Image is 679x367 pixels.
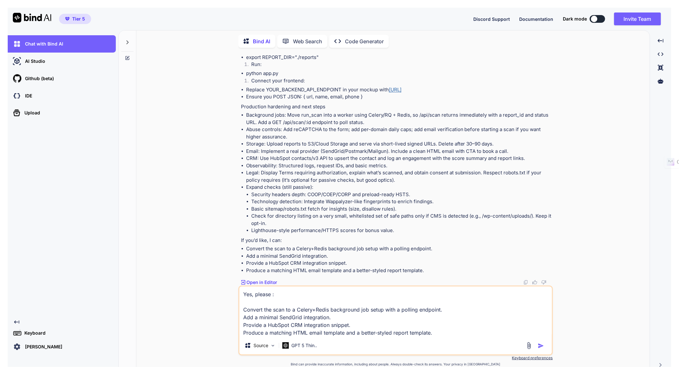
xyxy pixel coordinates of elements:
li: Add a minimal SendGrid integration. [246,253,552,260]
li: Check for directory listing on a very small, whitelisted set of safe paths only if CMS is detecte... [251,213,552,227]
img: GPT 5 Thinking High [282,342,289,348]
li: Convert the scan to a Celery+Redis background job setup with a polling endpoint. [246,245,552,253]
p: Keyboard [22,330,46,336]
img: ai-studio [12,56,22,67]
img: like [532,280,537,285]
li: Basic sitemap/robots.txt fetch for insights (size, disallow rules). [251,205,552,213]
li: export REPORT_DIR="./reports" [246,54,552,61]
p: Github (beta) [22,75,54,82]
p: [PERSON_NAME] [22,344,62,350]
img: settings [12,341,22,352]
li: Expand checks (still passive): [246,184,552,234]
p: Upload [22,110,40,116]
li: Storage: Upload reports to S3/Cloud Storage and serve via short-lived signed URLs. Delete after 3... [246,140,552,148]
img: darkCloudIdeIcon [12,90,22,101]
button: Discord Support [473,16,510,22]
li: Security headers depth: COOP/COEP/CORP and preload-ready HSTS. [251,191,552,198]
li: Email: Implement a real provider (SendGrid/Postmark/Mailgun). Include a clean HTML email with CTA... [246,148,552,155]
img: copy [523,280,529,285]
textarea: Yes, please : Convert the scan to a Celery+Redis background job setup with a polling endpoint. Ad... [239,287,552,337]
p: IDE [22,93,32,99]
li: python app.py [246,70,552,77]
p: If you’d like, I can: [241,237,552,244]
img: githubLight [12,73,22,84]
img: Pick Models [270,343,276,348]
span: Dark mode [563,16,587,22]
p: Web Search [293,38,322,45]
li: CRM: Use HubSpot contacts/v3 API to upsert the contact and log an engagement with the score summa... [246,155,552,162]
li: Replace YOUR_BACKEND_API_ENDPOINT in your mockup with [246,86,552,94]
button: Invite Team [614,13,661,25]
p: Open in Editor [247,279,277,286]
p: AI Studio [22,58,45,64]
p: Code Generator [345,38,384,45]
p: Bind AI [253,38,270,45]
img: Bind AI [13,13,51,22]
p: Chat with Bind AI [22,41,63,47]
img: premium [65,17,70,21]
li: Legal: Display Terms requiring authorization, explain what’s scanned, and obtain consent at submi... [246,169,552,184]
img: dislike [541,280,546,285]
p: Production hardening and next steps [241,103,552,111]
li: Technology detection: Integrate Wappalyzer-like fingerprints to enrich findings. [251,198,552,205]
li: Observability: Structured logs, request IDs, and basic metrics. [246,162,552,170]
li: Background jobs: Move run_scan into a worker using Celery/RQ + Redis, so /api/scan returns immedi... [246,112,552,126]
li: Provide a HubSpot CRM integration snippet. [246,260,552,267]
button: Documentation [520,16,554,22]
li: Abuse controls: Add reCAPTCHA to the form; add per-domain daily caps; add email verification befo... [246,126,552,140]
p: GPT 5 Thin.. [291,342,317,349]
span: Tier 5 [72,16,85,22]
button: premiumTier 5 [59,14,91,24]
a: [URL] [389,87,401,93]
p: Bind can provide inaccurate information, including about people. Always double-check its answers.... [238,362,553,367]
img: icon [538,343,544,349]
img: chat [12,38,22,49]
li: Ensure you POST JSON: { url, name, email, phone } [246,93,552,101]
li: Produce a matching HTML email template and a better-styled report template. [246,267,552,274]
li: Lighthouse-style performance/HTTPS scores for bonus value. [251,227,552,234]
li: Connect your frontend: [246,77,552,86]
li: Run: [246,61,552,70]
img: attachment [525,342,533,349]
p: Keyboard preferences [238,355,553,361]
p: Source [254,342,268,349]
